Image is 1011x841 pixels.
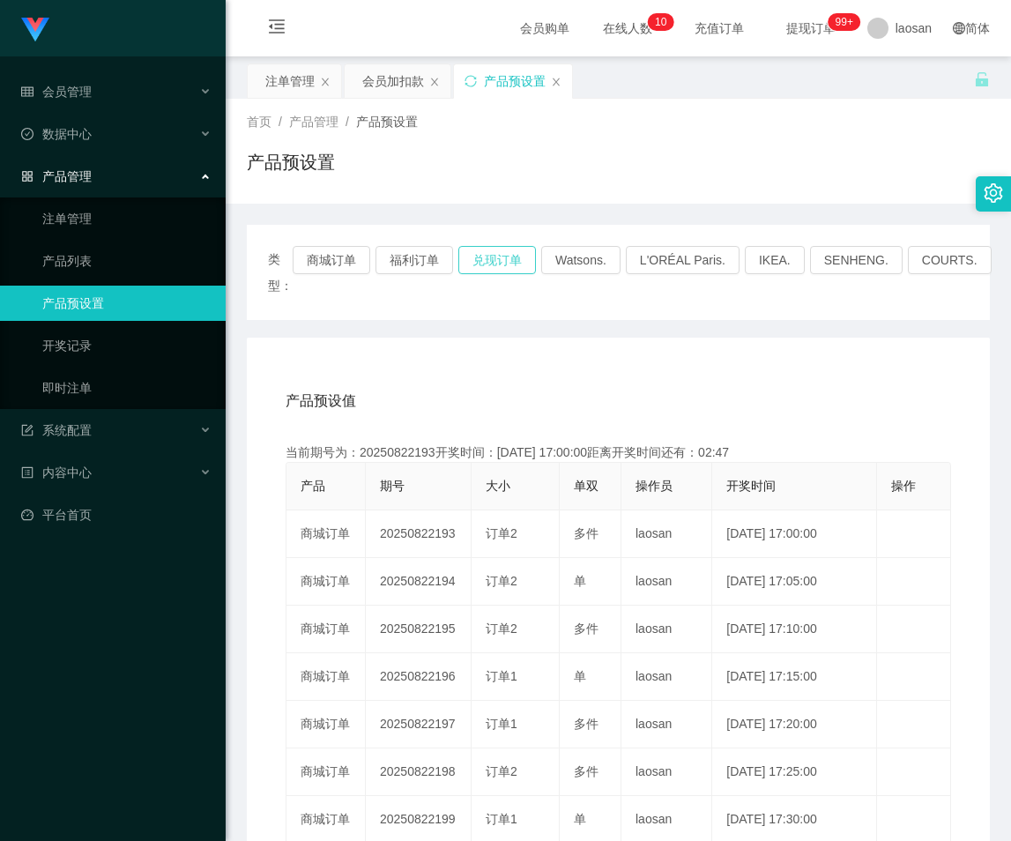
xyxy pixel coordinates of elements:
[366,701,472,748] td: 20250822197
[686,22,753,34] span: 充值订单
[21,465,92,480] span: 内容中心
[42,286,212,321] a: 产品预设置
[726,479,776,493] span: 开奖时间
[21,497,212,532] a: 图标: dashboard平台首页
[286,701,366,748] td: 商城订单
[621,748,712,796] td: laosan
[621,701,712,748] td: laosan
[626,246,740,274] button: L'ORÉAL Paris.
[21,169,92,183] span: 产品管理
[908,246,992,274] button: COURTS.
[574,669,586,683] span: 单
[346,115,349,129] span: /
[366,606,472,653] td: 20250822195
[380,479,405,493] span: 期号
[42,201,212,236] a: 注单管理
[366,510,472,558] td: 20250822193
[621,606,712,653] td: laosan
[289,115,338,129] span: 产品管理
[356,115,418,129] span: 产品预设置
[293,246,370,274] button: 商城订单
[366,653,472,701] td: 20250822196
[286,510,366,558] td: 商城订单
[541,246,621,274] button: Watsons.
[574,479,598,493] span: 单双
[655,13,661,31] p: 1
[621,510,712,558] td: laosan
[648,13,673,31] sup: 10
[829,13,860,31] sup: 918
[265,64,315,98] div: 注单管理
[574,717,598,731] span: 多件
[486,717,517,731] span: 订单1
[574,574,586,588] span: 单
[247,115,271,129] span: 首页
[712,606,877,653] td: [DATE] 17:10:00
[712,653,877,701] td: [DATE] 17:15:00
[621,558,712,606] td: laosan
[574,812,586,826] span: 单
[661,13,667,31] p: 0
[286,558,366,606] td: 商城订单
[21,424,33,436] i: 图标: form
[268,246,293,299] span: 类型：
[21,86,33,98] i: 图标: table
[465,75,477,87] i: 图标: sync
[301,479,325,493] span: 产品
[21,466,33,479] i: 图标: profile
[362,64,424,98] div: 会员加扣款
[286,391,356,412] span: 产品预设值
[551,77,561,87] i: 图标: close
[777,22,844,34] span: 提现订单
[247,149,335,175] h1: 产品预设置
[21,128,33,140] i: 图标: check-circle-o
[21,127,92,141] span: 数据中心
[486,812,517,826] span: 订单1
[984,183,1003,203] i: 图标: setting
[574,764,598,778] span: 多件
[712,701,877,748] td: [DATE] 17:20:00
[42,328,212,363] a: 开奖记录
[21,170,33,182] i: 图标: appstore-o
[712,510,877,558] td: [DATE] 17:00:00
[366,748,472,796] td: 20250822198
[712,748,877,796] td: [DATE] 17:25:00
[594,22,661,34] span: 在线人数
[953,22,965,34] i: 图标: global
[286,443,951,462] div: 当前期号为：20250822193开奖时间：[DATE] 17:00:00距离开奖时间还有：02:47
[42,370,212,406] a: 即时注单
[21,423,92,437] span: 系统配置
[636,479,673,493] span: 操作员
[621,653,712,701] td: laosan
[286,748,366,796] td: 商城订单
[458,246,536,274] button: 兑现订单
[712,558,877,606] td: [DATE] 17:05:00
[486,526,517,540] span: 订单2
[429,77,440,87] i: 图标: close
[21,18,49,42] img: logo.9652507e.png
[21,85,92,99] span: 会员管理
[486,621,517,636] span: 订单2
[486,764,517,778] span: 订单2
[320,77,331,87] i: 图标: close
[286,653,366,701] td: 商城订单
[574,621,598,636] span: 多件
[286,606,366,653] td: 商城订单
[574,526,598,540] span: 多件
[366,558,472,606] td: 20250822194
[891,479,916,493] span: 操作
[486,669,517,683] span: 订单1
[247,1,307,57] i: 图标: menu-fold
[42,243,212,279] a: 产品列表
[279,115,282,129] span: /
[486,574,517,588] span: 订单2
[974,71,990,87] i: 图标: unlock
[486,479,510,493] span: 大小
[484,64,546,98] div: 产品预设置
[745,246,805,274] button: IKEA.
[810,246,903,274] button: SENHENG.
[375,246,453,274] button: 福利订单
